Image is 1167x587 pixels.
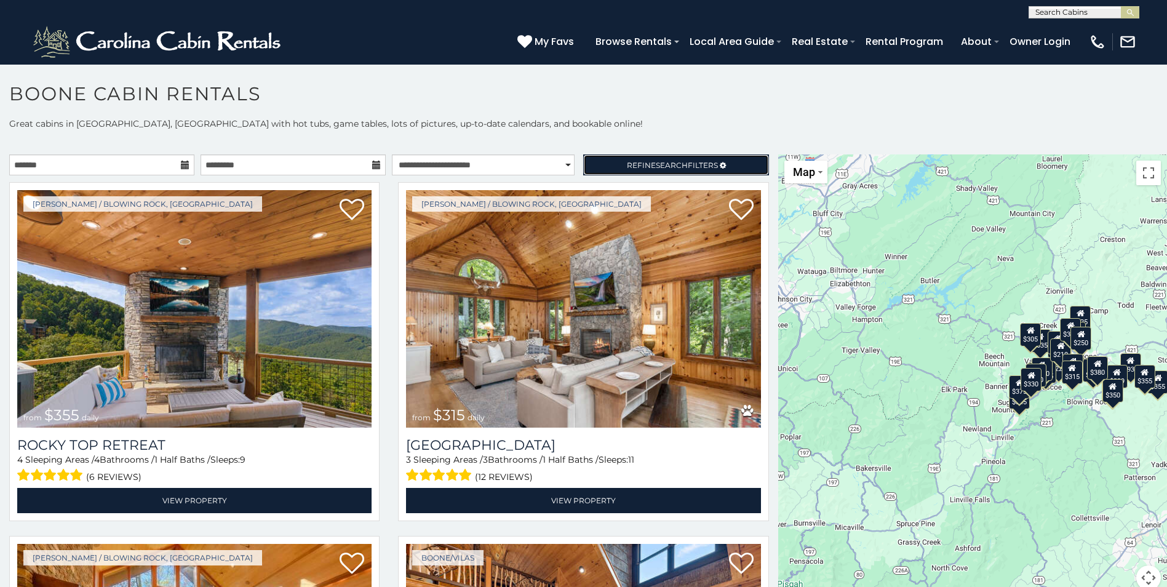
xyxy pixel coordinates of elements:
[23,196,262,212] a: [PERSON_NAME] / Blowing Rock, [GEOGRAPHIC_DATA]
[1020,323,1041,346] div: $305
[1061,361,1082,384] div: $315
[17,454,23,465] span: 4
[82,413,99,422] span: daily
[729,551,754,577] a: Add to favorites
[627,161,718,170] span: Refine Filters
[406,437,760,453] h3: Chimney Island
[535,34,574,49] span: My Favs
[628,454,634,465] span: 11
[1089,33,1106,50] img: phone-regular-white.png
[17,190,372,428] img: Rocky Top Retreat
[86,469,141,485] span: (6 reviews)
[1048,331,1069,354] div: $565
[517,34,577,50] a: My Favs
[94,454,100,465] span: 4
[340,551,364,577] a: Add to favorites
[406,453,760,485] div: Sleeping Areas / Bathrooms / Sleeps:
[412,550,484,565] a: Boone/Vilas
[1070,327,1091,350] div: $250
[44,406,79,424] span: $355
[955,31,998,52] a: About
[1026,364,1046,387] div: $400
[1102,379,1123,402] div: $350
[23,550,262,565] a: [PERSON_NAME] / Blowing Rock, [GEOGRAPHIC_DATA]
[412,413,431,422] span: from
[1070,306,1091,329] div: $525
[23,413,42,422] span: from
[483,454,488,465] span: 3
[1050,338,1071,362] div: $210
[1119,33,1136,50] img: mail-regular-white.png
[859,31,949,52] a: Rental Program
[589,31,678,52] a: Browse Rentals
[1003,31,1077,52] a: Owner Login
[543,454,599,465] span: 1 Half Baths /
[240,454,245,465] span: 9
[1106,365,1127,388] div: $299
[154,454,210,465] span: 1 Half Baths /
[17,437,372,453] a: Rocky Top Retreat
[1032,357,1053,381] div: $400
[340,198,364,223] a: Add to favorites
[17,488,372,513] a: View Property
[786,31,854,52] a: Real Estate
[412,196,651,212] a: [PERSON_NAME] / Blowing Rock, [GEOGRAPHIC_DATA]
[433,406,465,424] span: $315
[406,190,760,428] a: Chimney Island from $315 daily
[729,198,754,223] a: Add to favorites
[784,161,827,183] button: Change map style
[793,166,815,178] span: Map
[31,23,286,60] img: White-1-2.png
[468,413,485,422] span: daily
[1062,354,1083,377] div: $395
[1120,353,1141,377] div: $930
[406,488,760,513] a: View Property
[583,154,768,175] a: RefineSearchFilters
[1048,353,1069,376] div: $225
[17,190,372,428] a: Rocky Top Retreat from $355 daily
[683,31,780,52] a: Local Area Guide
[656,161,688,170] span: Search
[406,454,411,465] span: 3
[406,437,760,453] a: [GEOGRAPHIC_DATA]
[1134,365,1155,388] div: $355
[475,469,533,485] span: (12 reviews)
[406,190,760,428] img: Chimney Island
[1009,375,1030,399] div: $375
[1136,161,1161,185] button: Toggle fullscreen view
[17,453,372,485] div: Sleeping Areas / Bathrooms / Sleeps:
[1087,356,1108,380] div: $380
[1060,318,1081,341] div: $320
[1021,368,1042,391] div: $330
